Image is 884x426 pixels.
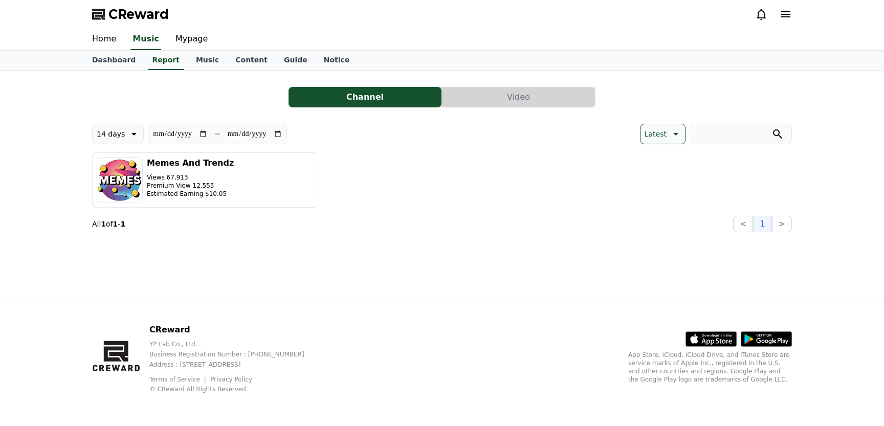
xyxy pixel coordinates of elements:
[120,220,125,228] strong: 1
[214,128,220,140] p: ~
[108,6,169,23] span: CReward
[84,29,124,50] a: Home
[101,220,106,228] strong: 1
[148,51,184,70] a: Report
[753,216,771,232] button: 1
[188,51,227,70] a: Music
[113,220,118,228] strong: 1
[92,6,169,23] a: CReward
[210,376,252,383] a: Privacy Policy
[147,173,234,182] p: Views 67,913
[316,51,358,70] a: Notice
[149,350,321,358] p: Business Registration Number : [PHONE_NUMBER]
[92,124,144,144] button: 14 days
[97,157,143,203] img: Memes And Trendz
[149,324,321,336] p: CReward
[645,127,667,141] p: Latest
[149,385,321,393] p: © CReward All Rights Reserved.
[442,87,595,107] button: Video
[84,51,144,70] a: Dashboard
[130,29,161,50] a: Music
[147,157,234,169] h3: Memes And Trendz
[92,219,125,229] p: All of -
[628,351,792,384] p: App Store, iCloud, iCloud Drive, and iTunes Store are service marks of Apple Inc., registered in ...
[772,216,792,232] button: >
[289,87,442,107] a: Channel
[149,340,321,348] p: YP Lab Co., Ltd.
[149,361,321,369] p: Address : [STREET_ADDRESS]
[147,182,234,190] p: Premium View 12,555
[733,216,753,232] button: <
[147,190,234,198] p: Estimated Earning $10.05
[640,124,686,144] button: Latest
[167,29,216,50] a: Mypage
[149,376,208,383] a: Terms of Service
[289,87,441,107] button: Channel
[276,51,316,70] a: Guide
[92,152,317,208] button: Memes And Trendz Views 67,913 Premium View 12,555 Estimated Earning $10.05
[97,127,125,141] p: 14 days
[227,51,276,70] a: Content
